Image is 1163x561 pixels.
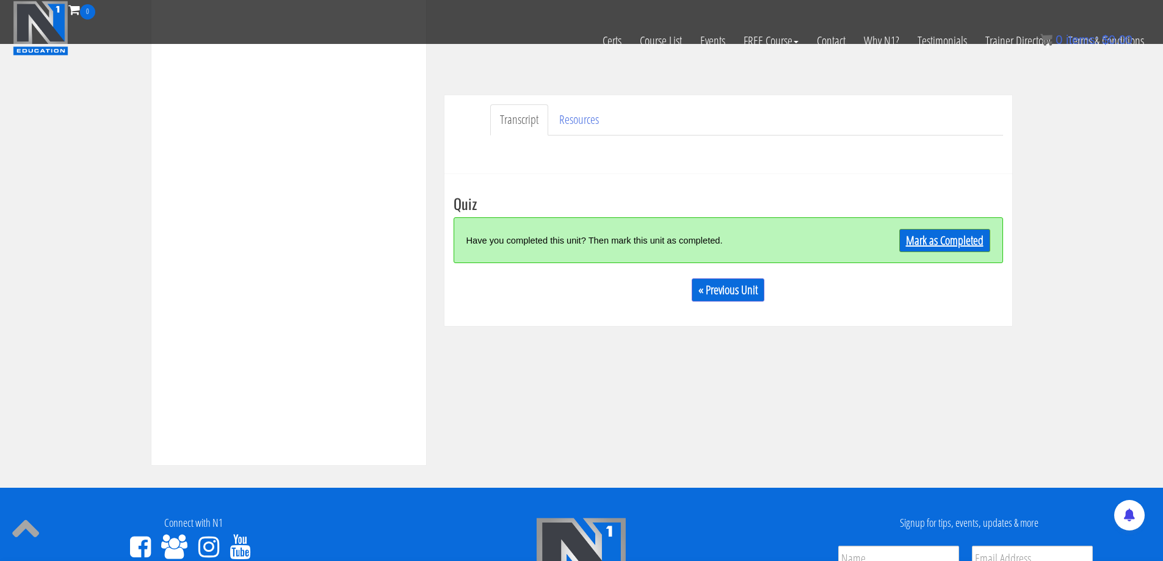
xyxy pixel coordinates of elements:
[631,20,691,62] a: Course List
[784,517,1154,529] h4: Signup for tips, events, updates & more
[1102,33,1109,46] span: $
[1059,20,1153,62] a: Terms & Conditions
[808,20,855,62] a: Contact
[1040,33,1132,46] a: 0 items: $0.00
[454,195,1003,211] h3: Quiz
[908,20,976,62] a: Testimonials
[490,104,548,136] a: Transcript
[1040,34,1052,46] img: icon11.png
[9,517,379,529] h4: Connect with N1
[68,1,95,18] a: 0
[593,20,631,62] a: Certs
[691,20,734,62] a: Events
[976,20,1059,62] a: Trainer Directory
[80,4,95,20] span: 0
[1066,33,1098,46] span: items:
[899,229,990,252] a: Mark as Completed
[549,104,609,136] a: Resources
[1056,33,1062,46] span: 0
[734,20,808,62] a: FREE Course
[466,227,853,253] div: Have you completed this unit? Then mark this unit as completed.
[692,278,764,302] a: « Previous Unit
[13,1,68,56] img: n1-education
[855,20,908,62] a: Why N1?
[1102,33,1132,46] bdi: 0.00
